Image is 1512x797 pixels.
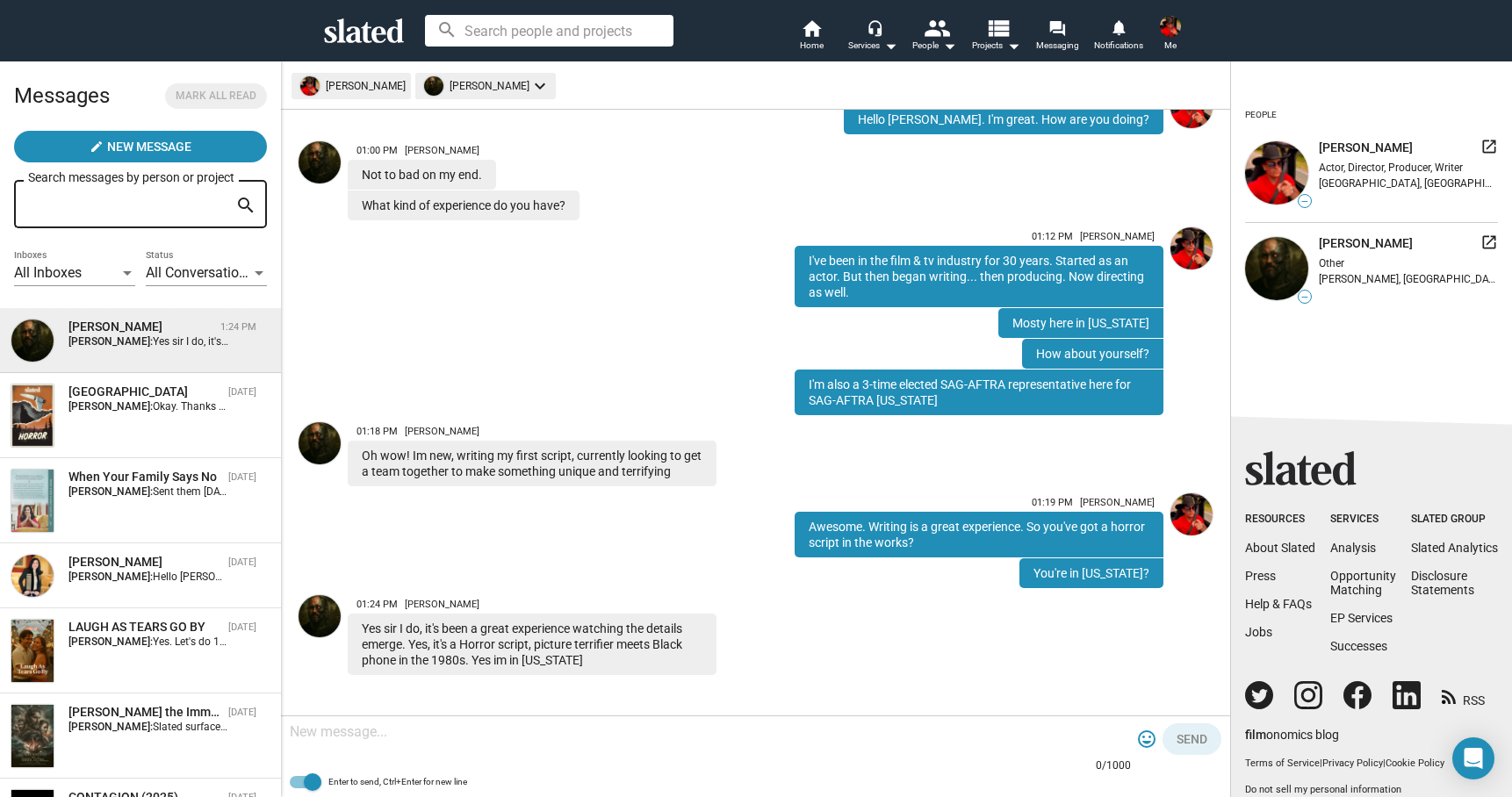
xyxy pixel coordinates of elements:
mat-icon: arrow_drop_down [939,35,960,56]
span: [PERSON_NAME] [405,426,479,437]
mat-icon: view_list [985,15,1011,40]
div: [PERSON_NAME], [GEOGRAPHIC_DATA], [GEOGRAPHIC_DATA] [1319,273,1498,285]
img: Odysseus the Immortal [11,705,54,767]
span: [PERSON_NAME] [1080,497,1155,508]
span: All Inboxes [14,264,82,281]
mat-icon: forum [1048,19,1065,36]
time: 1:24 PM [220,321,256,333]
a: Messaging [1026,18,1088,56]
span: 01:18 PM [356,426,398,437]
strong: [PERSON_NAME]: [68,400,153,413]
span: film [1245,728,1266,742]
div: Other [1319,257,1498,269]
input: Search people and projects [425,15,673,47]
a: Notifications [1088,18,1149,56]
strong: [PERSON_NAME]: [68,571,153,583]
a: Kyle Beaumier [295,419,344,490]
img: Franco Pulice [1170,493,1213,535]
time: [DATE] [228,386,256,398]
a: Home [781,18,842,56]
img: LAUGH AS TEARS GO BY [11,620,54,682]
div: Laya Martinez [68,554,221,571]
mat-icon: notifications [1110,18,1127,35]
time: [DATE] [228,556,256,568]
span: — [1299,197,1311,206]
div: Actor, Director, Producer, Writer [1319,162,1498,174]
img: Kyle Beaumier [299,141,341,183]
time: [DATE] [228,621,256,633]
strong: [PERSON_NAME]: [68,721,153,733]
mat-icon: keyboard_arrow_down [529,75,551,97]
strong: [PERSON_NAME]: [68,485,153,498]
button: Mark all read [165,83,267,109]
span: Okay. Thanks for letting me know. [153,400,312,413]
div: People [912,35,956,56]
div: Not to bad on my end. [348,160,496,190]
a: Slated Analytics [1411,541,1498,555]
button: People [904,18,965,56]
a: About Slated [1245,541,1315,555]
a: filmonomics blog [1245,713,1339,743]
a: Press [1245,569,1276,583]
img: Franco Pulice [1170,227,1213,269]
mat-icon: people [924,15,949,40]
div: Massacre Island [68,384,221,400]
button: Services [842,18,904,56]
span: Hello [PERSON_NAME]. I'm just now getting your replies. I apologize for the delay. My number is [... [153,571,876,583]
span: Notifications [1094,35,1143,56]
img: undefined [1245,237,1308,300]
mat-icon: headset_mic [867,19,882,35]
div: Services [848,35,897,56]
span: Send [1177,723,1207,755]
span: 01:19 PM [1032,497,1073,508]
div: People [1245,103,1277,127]
a: Analysis [1330,541,1376,555]
button: New Message [14,131,267,162]
button: Franco PuliceMe [1149,12,1192,58]
img: undefined [424,76,443,96]
span: All Conversations [146,264,254,281]
div: Mosty here in [US_STATE] [998,308,1163,338]
h2: Messages [14,75,110,117]
a: Franco Pulice [1167,224,1216,419]
a: Franco Pulice [1167,83,1216,138]
mat-icon: launch [1480,233,1498,251]
div: What kind of experience do you have? [348,190,580,220]
span: | [1320,758,1322,769]
mat-icon: launch [1480,138,1498,155]
a: Kyle Beaumier [295,592,344,679]
div: How about yourself? [1022,339,1163,369]
mat-icon: create [90,140,104,154]
div: LAUGH AS TEARS GO BY [68,619,221,635]
span: New Message [107,131,191,162]
button: Send [1163,723,1221,755]
mat-hint: 0/1000 [1096,759,1131,773]
a: EP Services [1330,611,1393,625]
img: undefined [1245,141,1308,205]
a: Privacy Policy [1322,758,1383,769]
mat-icon: arrow_drop_down [1003,35,1024,56]
div: Odysseus the Immortal [68,704,221,721]
div: [GEOGRAPHIC_DATA], [GEOGRAPHIC_DATA], [GEOGRAPHIC_DATA] [1319,177,1498,190]
div: You're in [US_STATE]? [1019,558,1163,588]
span: Mark all read [176,87,256,105]
button: Do not sell my personal information [1245,784,1498,797]
span: Sent them [DATE] [153,485,234,498]
span: 01:00 PM [356,145,398,156]
img: Franco Pulice [1160,16,1181,37]
time: [DATE] [228,471,256,483]
div: Open Intercom Messenger [1452,737,1494,779]
a: Cookie Policy [1386,758,1444,769]
strong: [PERSON_NAME]: [68,335,153,348]
a: Help & FAQs [1245,597,1312,611]
img: When Your Family Says No [11,470,54,532]
mat-icon: search [235,192,256,219]
div: I've been in the film & tv industry for 30 years. Started as an actor. But then began writing... ... [795,246,1163,307]
div: Services [1330,513,1396,527]
mat-icon: arrow_drop_down [880,35,901,56]
div: Slated Group [1411,513,1498,527]
a: Kyle Beaumier [295,138,344,224]
span: Projects [972,35,1020,56]
span: — [1299,292,1311,302]
span: 01:24 PM [356,599,398,610]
